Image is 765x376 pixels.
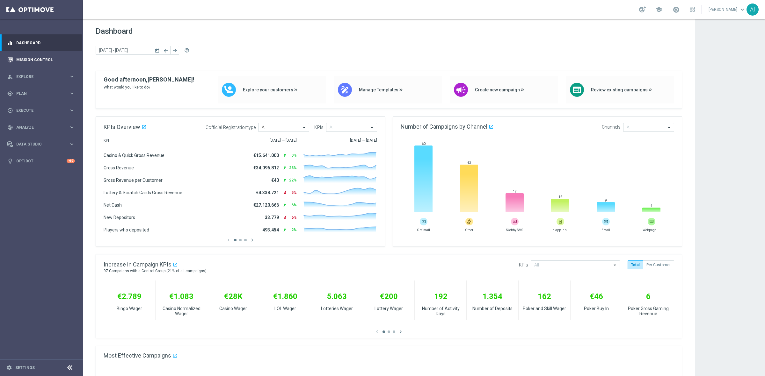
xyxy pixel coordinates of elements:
[7,51,75,68] div: Mission Control
[69,141,75,147] i: keyboard_arrow_right
[16,125,69,129] span: Analyze
[16,109,69,112] span: Execute
[7,40,75,46] button: equalizer Dashboard
[7,74,69,80] div: Explore
[7,158,13,164] i: lightbulb
[6,365,12,371] i: settings
[67,159,75,163] div: +10
[655,6,662,13] span: school
[7,124,69,130] div: Analyze
[739,6,746,13] span: keyboard_arrow_down
[69,107,75,113] i: keyboard_arrow_right
[7,74,75,79] button: person_search Explore keyboard_arrow_right
[7,142,75,147] button: Data Studio keyboard_arrow_right
[708,5,747,14] a: [PERSON_NAME]keyboard_arrow_down
[7,34,75,51] div: Dashboard
[7,40,13,46] i: equalizer
[16,34,75,51] a: Dashboard
[747,4,759,16] div: AI
[7,91,69,96] div: Plan
[16,75,69,79] span: Explore
[69,74,75,80] i: keyboard_arrow_right
[16,51,75,68] a: Mission Control
[16,92,69,96] span: Plan
[7,108,13,113] i: play_circle_outline
[15,366,35,370] a: Settings
[16,153,67,169] a: Optibot
[7,108,75,113] button: play_circle_outline Execute keyboard_arrow_right
[7,57,75,62] button: Mission Control
[7,108,69,113] div: Execute
[16,142,69,146] span: Data Studio
[69,124,75,130] i: keyboard_arrow_right
[7,91,13,96] i: gps_fixed
[7,153,75,169] div: Optibot
[7,74,13,80] i: person_search
[7,125,75,130] button: track_changes Analyze keyboard_arrow_right
[7,141,69,147] div: Data Studio
[69,90,75,96] i: keyboard_arrow_right
[7,159,75,164] button: lightbulb Optibot +10
[7,124,13,130] i: track_changes
[7,91,75,96] button: gps_fixed Plan keyboard_arrow_right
